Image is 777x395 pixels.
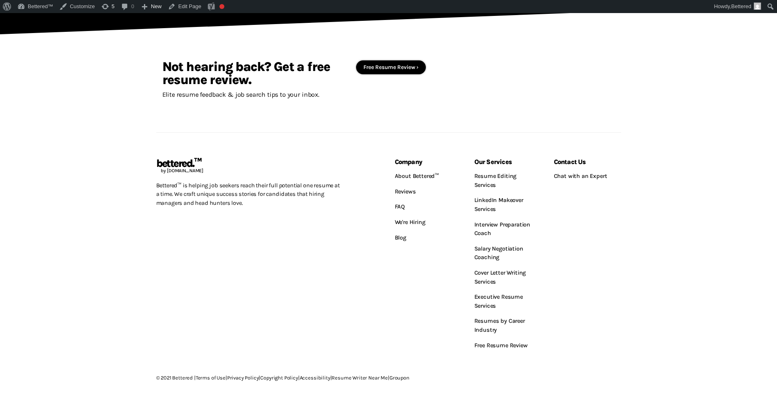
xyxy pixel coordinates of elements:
p: © 2021 Bettered | | | | | | [156,374,621,382]
a: Chat with an Expert [554,169,621,184]
h6: Our Services [474,159,542,165]
span: Bettered [731,3,751,9]
a: About Bettered™ [395,169,462,184]
p: Elite resume feedback & job search tips to your inbox. [162,90,344,100]
a: Terms of Use [196,375,226,381]
a: We're Hiring [395,215,462,230]
a: Privacy Policy [227,375,259,381]
a: FAQ [395,199,462,215]
a: Groupon [390,375,410,381]
a: Executive Resume Services [474,289,542,313]
div: Focus keyphrase not set [219,4,224,9]
h6: Company [395,159,462,165]
a: Salary Negotiation Coaching [474,241,542,265]
a: Resume Editing Services [474,169,542,193]
a: Copyright Policy [260,375,298,381]
a: Cover Letter Writing Services [474,265,542,289]
a: bettered.™by [DOMAIN_NAME] [156,159,204,174]
a: Resume Writer Near Me [332,375,388,381]
a: Free Resume Review [474,338,542,353]
a: Interview Preparation Coach [474,217,542,241]
a: Resumes by Career Industry [474,313,542,337]
a: LinkedIn Makeover Services [474,193,542,217]
a: Reviews [395,184,462,200]
p: Bettered™ is helping job seekers reach their full potential one resume at a time. We craft unique... [156,175,343,207]
h6: Contact Us [554,159,621,165]
h4: free linkedin resume review [162,60,344,87]
a: Free Resume Review › [363,64,418,70]
a: Accessibility [300,375,330,381]
a: Blog [395,230,462,246]
span: by [DOMAIN_NAME] [156,168,204,173]
button: Free Resume Review › [356,60,426,74]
